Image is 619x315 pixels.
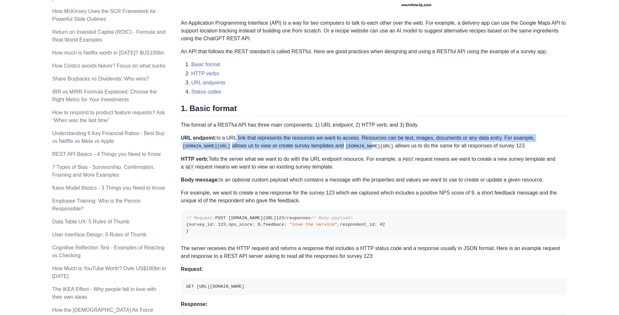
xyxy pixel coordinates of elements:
[186,216,385,233] code: POST [DOMAIN_NAME][URL] /responses survey_id nps_score feedback respondent_id
[284,222,287,227] span: :
[181,189,567,205] p: For example, we want to create a new response for the survey 123 which we captured which includes...
[52,89,157,102] a: IRR vs MIRR Formula Explained: Choose the Right Metric for Your Investments
[181,156,209,162] strong: HTTP verb:
[191,62,220,67] a: Basic format
[181,245,567,260] p: The server receives the HTTP request and returns a response that includes a HTTP status code and ...
[52,164,155,178] a: 7 Types of Bias - Survivorship, Confirmation, Framing and More Examples
[226,222,228,227] span: ,
[52,76,149,82] a: Share Buybacks vs Dividends: Who wins?
[191,80,226,85] a: URL endpoints
[311,216,353,220] span: // Body payload:
[181,176,567,184] p: Is an optional custom payload which contains a message with the properties and values we want to ...
[181,301,208,307] strong: Response:
[52,151,161,157] a: REST API Basics - 4 Things you Need to Know
[401,156,415,163] code: POST
[52,185,165,191] a: Kano Model Basics - 3 Things you Need to Know
[181,155,567,171] p: Tells the server what we want to do with the URL endpoint resource. For example, a request means ...
[252,222,255,227] span: :
[181,104,567,116] h2: 1. Basic format
[290,222,337,227] span: "love the service"
[186,222,189,227] span: {
[181,135,217,141] strong: URL endpoint:
[52,29,166,43] a: Return on Invested Capital (ROIC) - Formula and Real World Examples
[260,222,263,227] span: ,
[52,266,166,279] a: How Much is YouTube Worth? Over US$180bn in [DATE]
[52,8,156,22] a: How McKinsey Uses the SCR Framework for Powerful Slide Outlines
[181,143,232,149] code: [DOMAIN_NAME][URL]
[186,284,244,289] code: GET [URL][DOMAIN_NAME]
[181,19,567,43] p: An Application Programming Interface (API) is a way for two computers to talk to each other over ...
[52,50,164,56] a: How much is Netflix worth in [DATE]? $US100bn
[184,164,195,170] code: GET
[213,222,215,227] span: :
[52,219,130,224] a: Data Table UX: 5 Rules of Thumb
[52,110,165,123] a: How to respond to product feature requests? Ask “When was the last time”
[181,177,219,183] strong: Body message:
[380,222,385,227] span: 42
[181,134,567,150] p: Is a URL link that represents the resources we want to access. Resources can be text, images, doc...
[52,131,165,144] a: Understanding 6 Key Financial Ratios - Best Buy vs Netflix vs Meta vs Apple
[258,222,260,227] span: 9
[52,286,156,300] a: The IKEA Effect - Why people fall in love with their own ideas
[191,89,222,94] a: Status codes
[374,222,377,227] span: :
[52,232,147,237] a: User Interface Design: 5 Rules of Thumb
[191,71,219,76] a: HTTP verbs
[276,216,284,220] span: 123
[344,143,395,149] code: [DOMAIN_NAME][URL]
[181,121,567,129] p: The format of a RESTful API has three main components: 1) URL endpoint; 2) HTTP verb; and 3) Body.
[186,216,215,220] span: // Request:
[337,222,340,227] span: ,
[218,222,226,227] span: 123
[181,48,567,56] p: An API that follows the REST standard is called RESTful. Here are good practices when designing a...
[52,245,165,258] a: Cognitive Reflection Test - Examples of Reacting vs Checking
[52,63,165,69] a: How Costco avoids failure? Focus on what sucks
[52,198,141,211] a: Employee Training: Who is the Person Responsible?
[186,229,189,233] span: }
[181,266,203,272] strong: Request:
